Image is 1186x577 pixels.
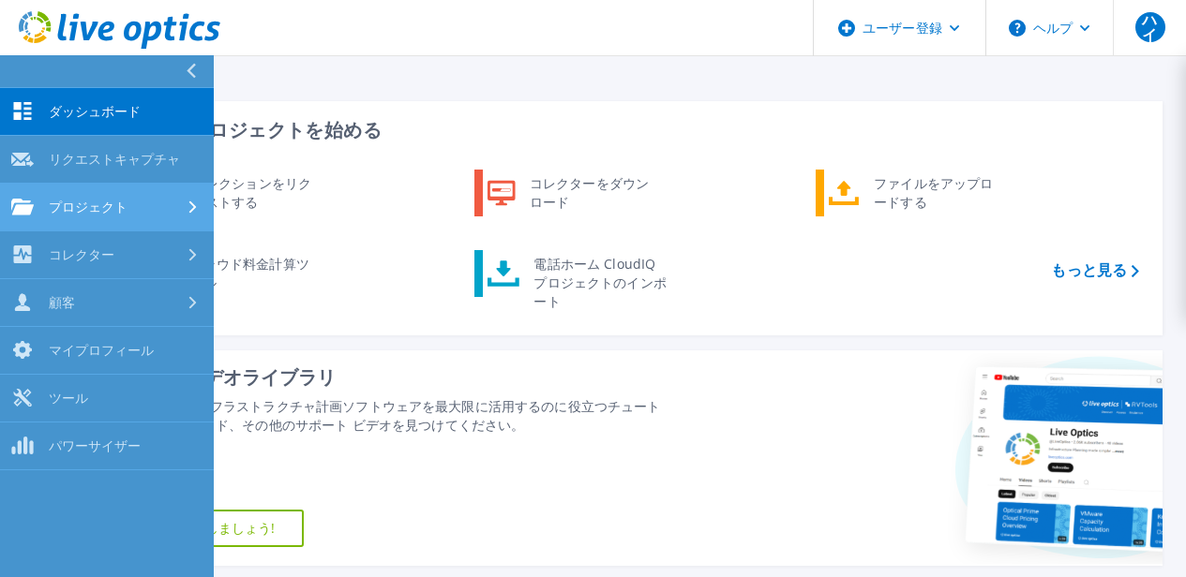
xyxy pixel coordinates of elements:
[49,198,128,215] font: プロジェクト
[1142,9,1157,45] font: ハイ
[1051,259,1127,280] font: もっと見る
[110,397,661,434] font: Live Optics インフラストラクチャ計画ソフトウェアを最大限に活用するのに役立つチュートリアル、説明ガイド、その他のサポート ビデオを見つけてください。
[49,102,141,120] font: ダッシュボード
[533,255,666,310] font: 電話ホーム CloudIQ プロジェクトのインポート
[1051,261,1139,279] a: もっと見る
[132,170,324,216] a: コレクションをリクエストする
[49,389,88,407] font: ツール
[474,170,667,216] a: コレクターをダウンロード
[132,250,324,297] a: クラウド料金計算ツール
[190,255,309,291] font: クラウド料金計算ツール
[863,19,942,37] font: ユーザー登録
[110,364,337,390] font: サポートビデオライブラリ
[816,170,1008,216] a: ファイルをアップロードする
[49,293,75,311] font: 顧客
[49,245,114,263] font: コレクター
[874,174,993,211] font: ファイルをアップロードする
[49,436,141,454] font: パワーサイザー
[530,174,649,211] font: コレクターをダウンロード
[49,341,154,359] font: マイプロフィール
[49,150,180,168] font: リクエストキャプチャ
[1033,19,1073,37] font: ヘルプ
[133,117,382,142] font: 新しいプロジェクトを始める
[192,174,311,211] font: コレクションをリクエストする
